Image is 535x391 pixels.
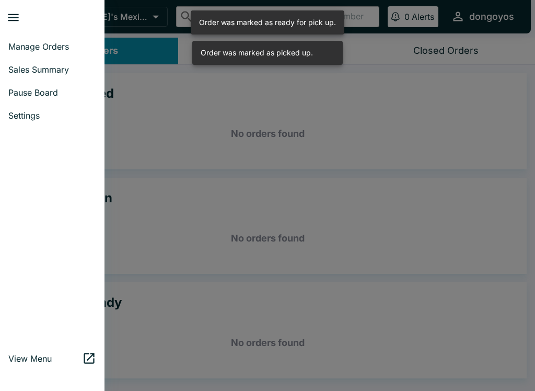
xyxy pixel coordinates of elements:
span: Sales Summary [8,64,96,75]
span: Pause Board [8,87,96,98]
span: Settings [8,110,96,121]
span: Manage Orders [8,41,96,52]
span: View Menu [8,353,82,364]
div: Order was marked as picked up. [201,44,313,62]
div: Order was marked as ready for pick up. [199,14,336,31]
